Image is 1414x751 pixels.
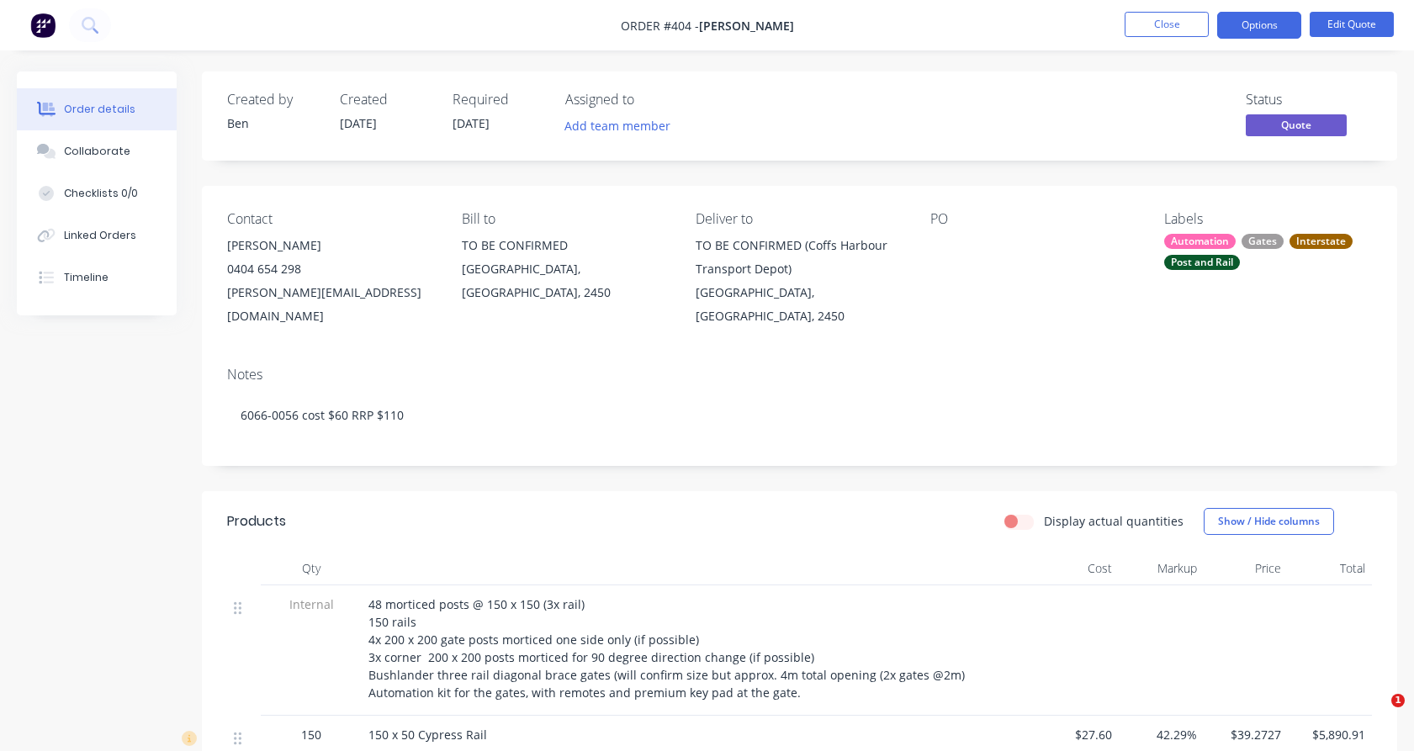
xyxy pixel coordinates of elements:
div: 6066-0056 cost $60 RRP $110 [227,389,1372,441]
div: Order details [64,102,135,117]
button: Checklists 0/0 [17,172,177,214]
div: TO BE CONFIRMED [462,234,670,257]
button: Collaborate [17,130,177,172]
div: Qty [261,552,362,585]
span: [DATE] [453,115,490,131]
span: Order #404 - [621,18,699,34]
div: Linked Orders [64,228,136,243]
div: Post and Rail [1164,255,1240,270]
div: [PERSON_NAME][EMAIL_ADDRESS][DOMAIN_NAME] [227,281,435,328]
div: Timeline [64,270,109,285]
div: Total [1288,552,1372,585]
img: Factory [30,13,56,38]
div: 0404 654 298 [227,257,435,281]
button: Close [1125,12,1209,37]
span: [PERSON_NAME] [699,18,794,34]
div: Gates [1242,234,1284,249]
div: Markup [1119,552,1203,585]
span: 150 [301,726,321,743]
div: [PERSON_NAME] [227,234,435,257]
div: Ben [227,114,320,132]
div: PO [930,211,1138,227]
label: Display actual quantities [1044,512,1184,530]
span: 42.29% [1125,726,1196,743]
button: Options [1217,12,1301,39]
div: Required [453,92,545,108]
div: Notes [227,367,1372,383]
div: Bill to [462,211,670,227]
button: Timeline [17,257,177,299]
div: Automation [1164,234,1236,249]
div: Status [1246,92,1372,108]
button: Order details [17,88,177,130]
div: Deliver to [696,211,903,227]
span: Quote [1246,114,1347,135]
span: $5,890.91 [1295,726,1365,743]
div: [GEOGRAPHIC_DATA], [GEOGRAPHIC_DATA], 2450 [462,257,670,304]
div: [PERSON_NAME]0404 654 298[PERSON_NAME][EMAIL_ADDRESS][DOMAIN_NAME] [227,234,435,328]
div: [GEOGRAPHIC_DATA], [GEOGRAPHIC_DATA], 2450 [696,281,903,328]
button: Linked Orders [17,214,177,257]
div: Labels [1164,211,1372,227]
div: Checklists 0/0 [64,186,138,201]
span: [DATE] [340,115,377,131]
span: 150 x 50 Cypress Rail [368,727,487,743]
div: Created by [227,92,320,108]
span: $27.60 [1041,726,1112,743]
div: Created [340,92,432,108]
div: TO BE CONFIRMED[GEOGRAPHIC_DATA], [GEOGRAPHIC_DATA], 2450 [462,234,670,304]
iframe: Intercom live chat [1357,694,1397,734]
div: Contact [227,211,435,227]
button: Edit Quote [1310,12,1394,37]
div: TO BE CONFIRMED (Coffs Harbour Transport Depot)[GEOGRAPHIC_DATA], [GEOGRAPHIC_DATA], 2450 [696,234,903,328]
span: 1 [1391,694,1405,707]
span: $39.2727 [1210,726,1281,743]
div: Interstate [1290,234,1353,249]
button: Show / Hide columns [1204,508,1334,535]
button: Add team member [565,114,680,137]
span: Internal [267,595,355,613]
div: Assigned to [565,92,733,108]
button: Quote [1246,114,1347,140]
div: Cost [1035,552,1119,585]
span: 48 morticed posts @ 150 x 150 (3x rail) 150 rails 4x 200 x 200 gate posts morticed one side only ... [368,596,965,701]
div: Price [1204,552,1288,585]
div: Products [227,511,286,532]
div: Collaborate [64,144,130,159]
div: TO BE CONFIRMED (Coffs Harbour Transport Depot) [696,234,903,281]
button: Add team member [556,114,680,137]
